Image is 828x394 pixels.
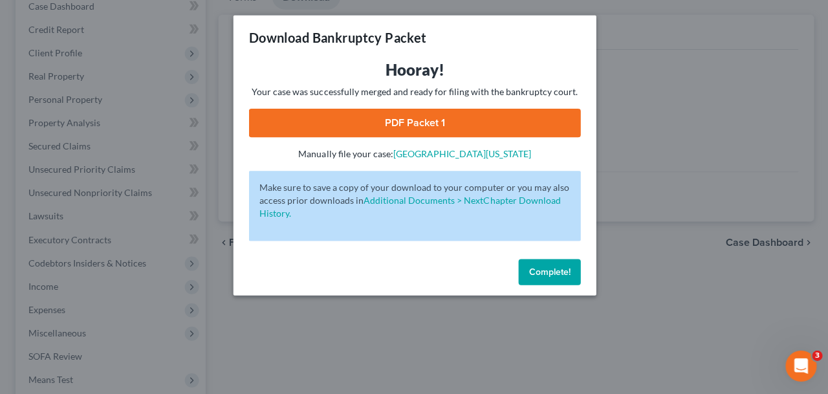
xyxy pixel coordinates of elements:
a: [GEOGRAPHIC_DATA][US_STATE] [393,148,530,159]
p: Your case was successfully merged and ready for filing with the bankruptcy court. [248,85,580,98]
h3: Download Bankruptcy Packet [248,28,426,47]
span: 3 [811,350,821,360]
iframe: Intercom live chat [784,350,815,381]
a: Additional Documents > NextChapter Download History. [259,195,560,219]
h3: Hooray! [248,60,580,80]
p: Make sure to save a copy of your download to your computer or you may also access prior downloads in [259,181,569,220]
p: Manually file your case: [248,148,580,160]
a: PDF Packet 1 [248,109,580,137]
span: Complete! [528,266,569,277]
button: Complete! [517,259,580,285]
